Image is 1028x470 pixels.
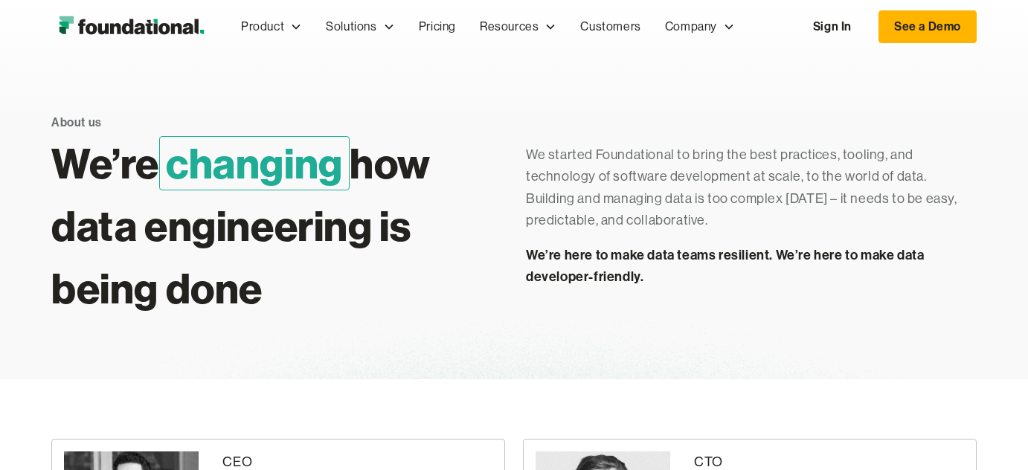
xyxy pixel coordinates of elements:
div: Solutions [314,2,406,51]
div: Product [241,17,284,36]
div: Solutions [326,17,376,36]
div: Company [665,17,717,36]
a: Pricing [407,2,468,51]
iframe: Chat Widget [954,399,1028,470]
p: We’re here to make data teams resilient. We’re here to make data developer-friendly. [526,244,977,288]
a: home [51,12,211,42]
div: About us [51,113,102,132]
h1: We’re how data engineering is being done [51,132,502,320]
div: Company [653,2,747,51]
img: Foundational Logo [51,12,211,42]
span: changing [159,136,350,190]
a: See a Demo [878,10,977,43]
div: Resources [480,17,539,36]
a: Customers [568,2,652,51]
p: We started Foundational to bring the best practices, tooling, and technology of software developm... [526,144,977,232]
div: Resources [468,2,568,51]
a: Sign In [798,11,867,42]
div: Product [229,2,314,51]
